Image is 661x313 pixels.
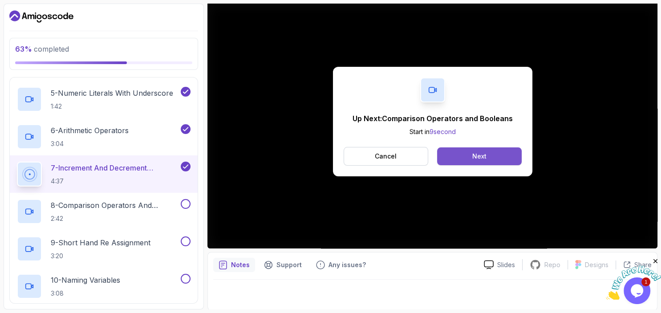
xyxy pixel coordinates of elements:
span: completed [15,45,69,53]
p: Repo [544,260,560,269]
div: Next [472,152,487,161]
button: 8-Comparison Operators and Booleans2:42 [17,199,191,224]
button: notes button [213,258,255,272]
button: Feedback button [311,258,371,272]
button: 5-Numeric Literals With Underscore1:42 [17,87,191,112]
iframe: chat widget [606,257,661,300]
p: 3:04 [51,139,129,148]
p: Start in [353,127,513,136]
p: Notes [231,260,250,269]
p: Designs [585,260,608,269]
span: 63 % [15,45,32,53]
p: 4:37 [51,177,179,186]
p: 3:08 [51,289,120,298]
p: 7 - Increment And Decrement Operators [51,163,179,173]
button: Support button [259,258,307,272]
p: Slides [497,260,515,269]
button: 6-Arithmetic Operators3:04 [17,124,191,149]
a: Dashboard [9,9,73,24]
p: Cancel [375,152,397,161]
p: 8 - Comparison Operators and Booleans [51,200,179,211]
p: Any issues? [328,260,366,269]
button: 9-Short Hand Re Assignment3:20 [17,236,191,261]
button: 7-Increment And Decrement Operators4:37 [17,162,191,187]
span: 9 second [430,128,456,135]
p: 10 - Naming Variables [51,275,120,285]
p: 3:20 [51,252,150,260]
p: 9 - Short Hand Re Assignment [51,237,150,248]
p: Support [276,260,302,269]
p: Up Next: Comparison Operators and Booleans [353,113,513,124]
p: 5 - Numeric Literals With Underscore [51,88,173,98]
button: Next [437,147,521,165]
p: 2:42 [51,214,179,223]
button: Cancel [344,147,429,166]
p: 1:42 [51,102,173,111]
button: 10-Naming Variables3:08 [17,274,191,299]
p: 6 - Arithmetic Operators [51,125,129,136]
a: Slides [477,260,522,269]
